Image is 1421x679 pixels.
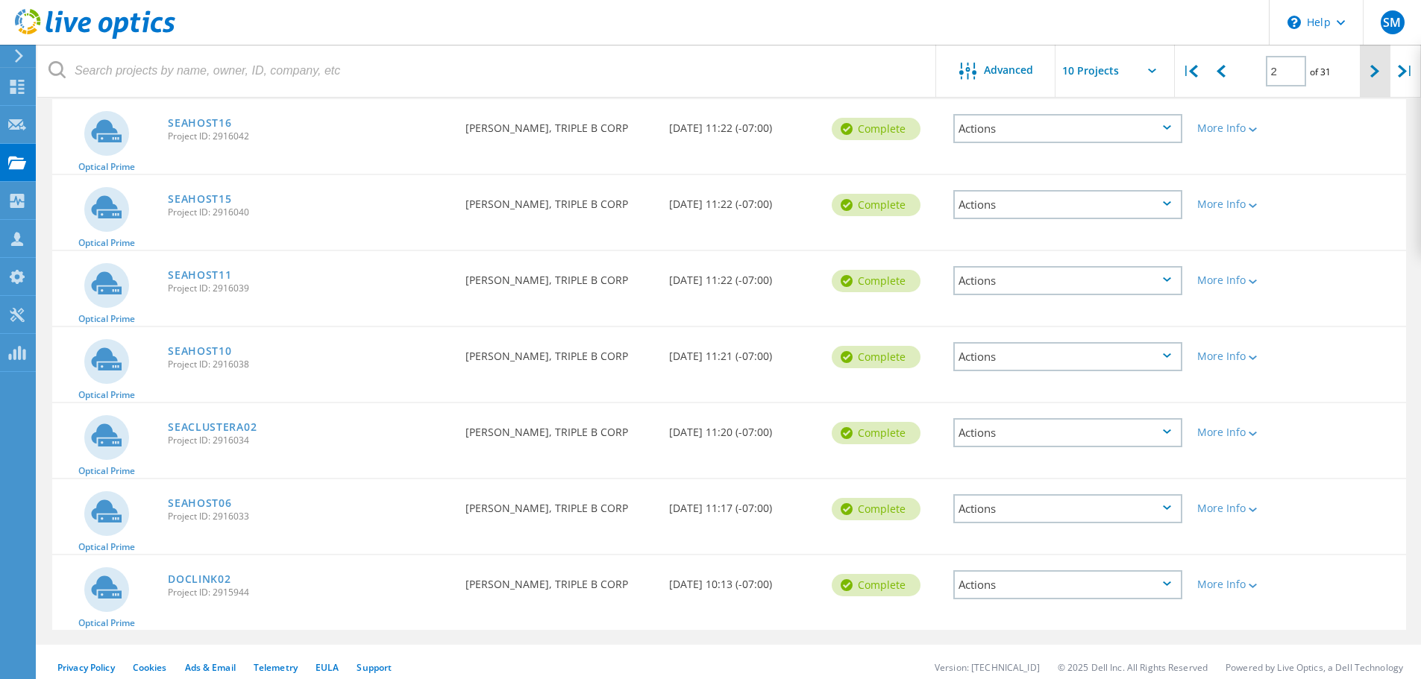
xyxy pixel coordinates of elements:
div: Complete [832,422,920,444]
span: Optical Prime [78,467,135,476]
a: Cookies [133,661,167,674]
a: DOCLINK02 [168,574,230,584]
span: Optical Prime [78,239,135,247]
div: Actions [953,190,1182,219]
li: Version: [TECHNICAL_ID] [935,661,1040,674]
span: Project ID: 2916040 [168,208,451,217]
div: More Info [1197,123,1290,133]
div: More Info [1197,199,1290,209]
span: of 31 [1310,66,1331,78]
span: Optical Prime [78,619,135,628]
a: Telemetry [254,661,298,674]
a: Privacy Policy [57,661,115,674]
span: SM [1383,16,1401,28]
div: Complete [832,118,920,140]
div: | [1390,45,1421,98]
div: Actions [953,418,1182,447]
span: Optical Prime [78,391,135,399]
div: [PERSON_NAME], TRIPLE B CORP [458,327,661,376]
a: SEAHOST16 [168,118,231,128]
span: Optical Prime [78,543,135,552]
div: More Info [1197,427,1290,438]
a: Support [357,661,392,674]
div: Actions [953,342,1182,371]
div: [PERSON_NAME], TRIPLE B CORP [458,479,661,528]
li: Powered by Live Optics, a Dell Technology [1226,661,1403,674]
a: Ads & Email [185,661,236,674]
span: Optical Prime [78,315,135,323]
div: Actions [953,266,1182,295]
div: Actions [953,114,1182,143]
span: Advanced [984,65,1033,75]
div: [PERSON_NAME], TRIPLE B CORP [458,403,661,452]
div: [DATE] 10:13 (-07:00) [662,555,824,604]
a: SEAHOST10 [168,346,231,356]
div: [DATE] 11:22 (-07:00) [662,251,824,300]
div: [DATE] 11:21 (-07:00) [662,327,824,376]
span: Project ID: 2916038 [168,360,451,369]
a: SEAHOST11 [168,270,231,280]
div: | [1175,45,1205,98]
span: Optical Prime [78,162,135,171]
li: © 2025 Dell Inc. All Rights Reserved [1058,661,1208,674]
span: Project ID: 2916033 [168,512,451,521]
span: Project ID: 2915944 [168,588,451,597]
svg: \n [1287,16,1301,29]
div: More Info [1197,351,1290,361]
a: SEACLUSTERA02 [168,422,257,432]
a: Live Optics Dashboard [15,31,175,42]
div: [DATE] 11:20 (-07:00) [662,403,824,452]
a: SEAHOST06 [168,498,231,508]
span: Project ID: 2916039 [168,284,451,293]
div: Complete [832,574,920,596]
span: Project ID: 2916034 [168,436,451,445]
input: Search projects by name, owner, ID, company, etc [37,45,937,97]
div: More Info [1197,503,1290,514]
div: [PERSON_NAME], TRIPLE B CORP [458,175,661,224]
div: More Info [1197,275,1290,285]
div: Actions [953,570,1182,599]
div: Complete [832,194,920,216]
div: [DATE] 11:17 (-07:00) [662,479,824,528]
a: SEAHOST15 [168,194,231,204]
a: EULA [316,661,339,674]
div: Complete [832,498,920,520]
div: [PERSON_NAME], TRIPLE B CORP [458,99,661,148]
div: [PERSON_NAME], TRIPLE B CORP [458,251,661,300]
div: Actions [953,494,1182,523]
span: Project ID: 2916042 [168,132,451,141]
div: Complete [832,270,920,292]
div: [PERSON_NAME], TRIPLE B CORP [458,555,661,604]
div: More Info [1197,579,1290,590]
div: [DATE] 11:22 (-07:00) [662,175,824,224]
div: [DATE] 11:22 (-07:00) [662,99,824,148]
div: Complete [832,346,920,368]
